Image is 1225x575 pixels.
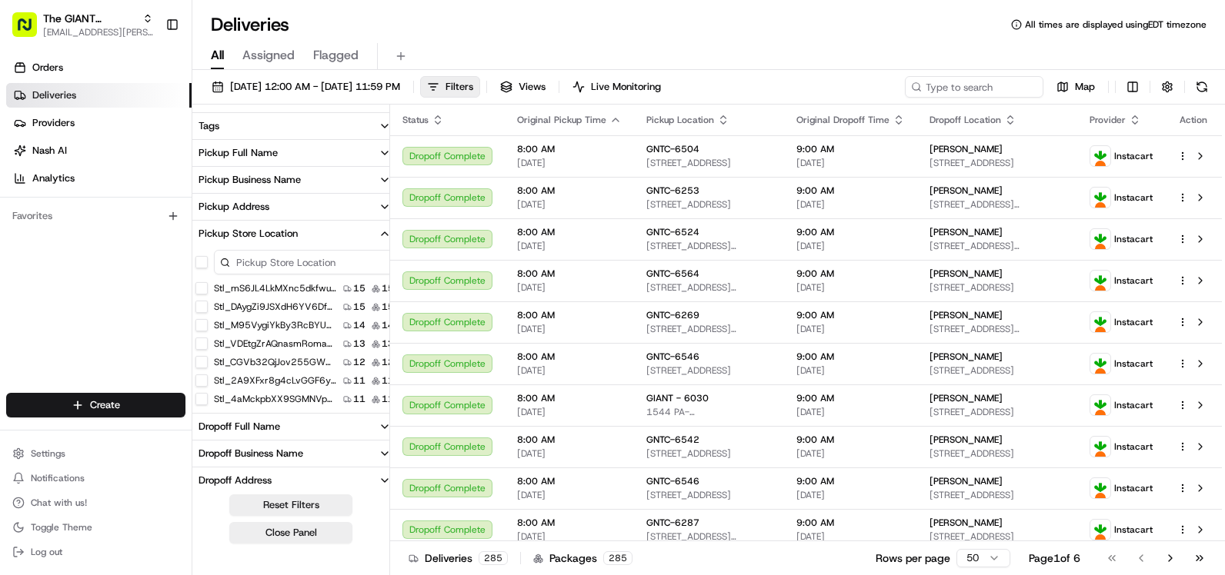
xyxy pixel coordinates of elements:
[796,351,905,363] span: 9:00 AM
[493,76,552,98] button: Views
[43,26,153,38] span: [EMAIL_ADDRESS][PERSON_NAME][DOMAIN_NAME]
[402,114,429,126] span: Status
[796,268,905,280] span: 9:00 AM
[796,530,905,543] span: [DATE]
[31,521,92,533] span: Toggle Theme
[930,530,1065,543] span: [STREET_ADDRESS]
[1114,316,1153,328] span: Instacart
[1114,357,1153,370] span: Instacart
[211,12,289,37] h1: Deliveries
[52,147,252,162] div: Start new chat
[9,217,124,244] a: 📗Knowledge Base
[15,147,43,174] img: 1736555255976-a54dd68f-1ca7-489b-9aae-adbdc363a1c4
[199,146,278,160] div: Pickup Full Name
[517,406,622,418] span: [DATE]
[603,551,633,565] div: 285
[517,157,622,169] span: [DATE]
[1114,440,1153,453] span: Instacart
[409,550,508,566] div: Deliveries
[796,226,905,238] span: 9:00 AM
[192,221,397,247] button: Pickup Store Location
[930,281,1065,294] span: [STREET_ADDRESS]
[1114,399,1153,411] span: Instacart
[930,364,1065,377] span: [STREET_ADDRESS]
[796,198,905,211] span: [DATE]
[6,443,185,464] button: Settings
[15,61,280,86] p: Welcome 👋
[6,467,185,489] button: Notifications
[32,144,67,158] span: Nash AI
[517,475,622,487] span: 8:00 AM
[517,198,622,211] span: [DATE]
[517,392,622,404] span: 8:00 AM
[930,157,1065,169] span: [STREET_ADDRESS]
[1114,191,1153,204] span: Instacart
[6,138,192,163] a: Nash AI
[646,517,699,529] span: GNTC-6287
[876,550,950,566] p: Rows per page
[796,392,905,404] span: 9:00 AM
[517,434,622,446] span: 8:00 AM
[6,393,185,417] button: Create
[517,114,606,126] span: Original Pickup Time
[1090,146,1110,166] img: profile_instacart_ahold_partner.png
[32,116,75,130] span: Providers
[591,80,661,94] span: Live Monitoring
[1177,114,1210,126] div: Action
[1090,437,1110,457] img: profile_instacart_ahold_partner.png
[15,15,46,46] img: Nash
[646,281,772,294] span: [STREET_ADDRESS][PERSON_NAME]
[930,198,1065,211] span: [STREET_ADDRESS][PERSON_NAME]
[6,541,185,563] button: Log out
[382,301,394,313] span: 15
[382,393,394,405] span: 11
[31,223,118,238] span: Knowledge Base
[31,472,85,484] span: Notifications
[382,282,394,294] span: 15
[199,227,298,241] div: Pickup Store Location
[52,162,195,174] div: We're available if you need us!
[930,406,1065,418] span: [STREET_ADDRESS]
[796,517,905,529] span: 9:00 AM
[211,46,224,65] span: All
[930,114,1001,126] span: Dropoff Location
[646,323,772,335] span: [STREET_ADDRESS][PERSON_NAME][PERSON_NAME]
[6,6,159,43] button: The GIANT Company[EMAIL_ADDRESS][PERSON_NAME][DOMAIN_NAME]
[353,374,365,387] span: 11
[6,111,192,135] a: Providers
[192,414,397,440] button: Dropoff Full Name
[796,475,905,487] span: 9:00 AM
[229,522,352,543] button: Close Panel
[214,393,337,405] label: stl_4aMckpbXX9SGMNVpnASxqd
[930,434,1003,446] span: [PERSON_NAME]
[124,217,253,244] a: 💻API Documentation
[229,494,352,516] button: Reset Filters
[199,119,219,133] div: Tags
[930,475,1003,487] span: [PERSON_NAME]
[1025,18,1207,31] span: All times are displayed using EDT timezone
[145,223,247,238] span: API Documentation
[646,489,772,501] span: [STREET_ADDRESS]
[646,309,699,321] span: GNTC-6269
[796,447,905,460] span: [DATE]
[230,80,400,94] span: [DATE] 12:00 AM - [DATE] 11:59 PM
[353,356,365,368] span: 12
[199,447,303,460] div: Dropoff Business Name
[517,517,622,529] span: 8:00 AM
[214,282,337,294] label: stl_mS6JL4LkMXnc5dkfwui2Lq
[479,551,508,565] div: 285
[646,434,699,446] span: GNTC-6542
[519,80,546,94] span: Views
[199,200,269,214] div: Pickup Address
[796,114,890,126] span: Original Dropoff Time
[353,301,365,313] span: 15
[192,113,397,139] button: Tags
[43,11,136,26] button: The GIANT Company
[930,226,1003,238] span: [PERSON_NAME]
[353,337,365,350] span: 13
[517,309,622,321] span: 8:00 AM
[517,143,622,155] span: 8:00 AM
[646,143,699,155] span: GNTC-6504
[262,151,280,170] button: Start new chat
